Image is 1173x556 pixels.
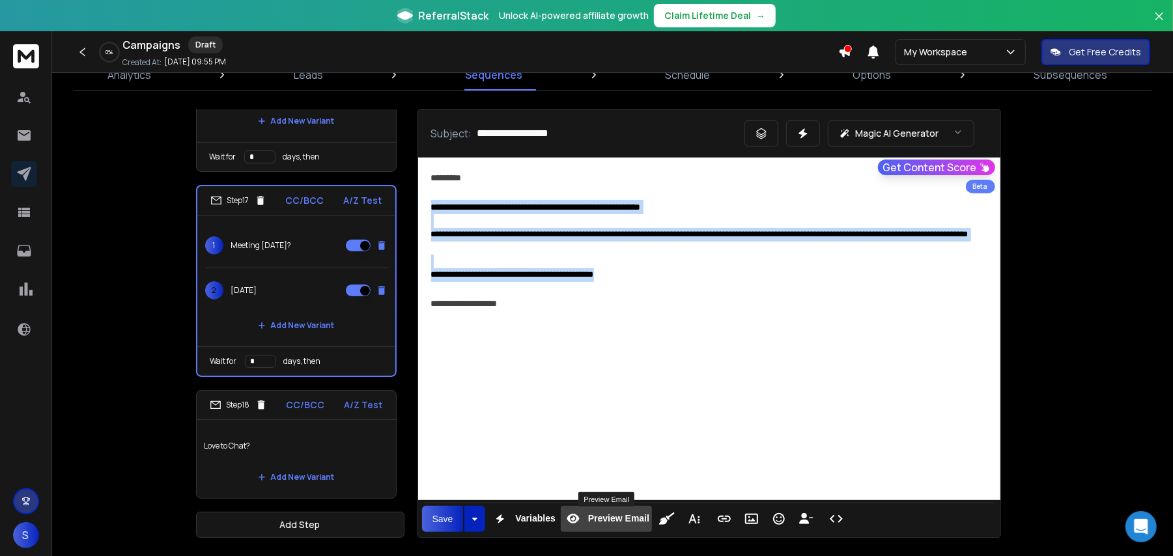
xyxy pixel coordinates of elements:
button: Save [422,506,464,532]
div: Step 18 [210,399,267,411]
p: 0 % [106,48,113,56]
p: Options [853,67,891,83]
p: Wait for [210,356,237,367]
p: Schedule [665,67,710,83]
div: Preview Email [578,492,634,507]
p: Subject: [431,126,472,141]
button: Add New Variant [247,464,345,490]
button: Add Step [196,512,404,538]
div: Step 17 [210,195,266,206]
p: days, then [283,152,320,162]
p: Analytics [107,67,151,83]
button: Code View [824,506,849,532]
div: Draft [188,36,223,53]
li: Step18CC/BCCA/Z TestLove to Chat?Add New Variant [196,390,397,499]
button: Get Content Score [878,160,995,175]
span: → [756,9,765,22]
button: Magic AI Generator [828,120,974,146]
p: [DATE] 09:55 PM [164,57,226,67]
button: Close banner [1151,8,1168,39]
p: A/Z Test [344,194,382,207]
button: Insert Image (Ctrl+P) [739,506,764,532]
button: Add New Variant [247,108,345,134]
p: CC/BCC [287,398,325,411]
p: Magic AI Generator [856,127,939,140]
button: Variables [488,506,558,532]
button: Insert Unsubscribe Link [794,506,819,532]
button: S [13,522,39,548]
p: Love to Chat? [205,428,388,464]
p: Get Free Credits [1069,46,1141,59]
a: Subsequences [1026,59,1115,90]
p: Unlock AI-powered affiliate growth [499,9,649,22]
h1: Campaigns [122,37,180,53]
p: Subsequences [1034,67,1107,83]
button: More Text [682,506,707,532]
div: Open Intercom Messenger [1125,511,1157,542]
button: Emoticons [767,506,791,532]
p: Meeting [DATE]? [231,240,292,251]
p: Wait for [210,152,236,162]
a: Sequences [458,59,531,90]
p: My Workspace [904,46,972,59]
a: Leads [286,59,331,90]
p: A/Z Test [345,398,383,411]
span: 1 [205,236,223,255]
p: Sequences [466,67,523,83]
a: Options [845,59,899,90]
p: CC/BCC [286,194,324,207]
p: Leads [294,67,323,83]
button: Add New Variant [247,313,345,339]
button: Claim Lifetime Deal→ [654,4,776,27]
p: Created At: [122,57,162,68]
span: ReferralStack [418,8,488,23]
li: Step17CC/BCCA/Z Test1Meeting [DATE]?2[DATE]Add New VariantWait fordays, then [196,185,397,377]
p: days, then [284,356,321,367]
a: Schedule [657,59,718,90]
p: [DATE] [231,285,257,296]
span: Variables [513,513,558,524]
div: Beta [966,180,995,193]
a: Analytics [100,59,159,90]
span: 2 [205,281,223,299]
span: Preview Email [586,513,652,524]
button: Get Free Credits [1041,39,1150,65]
button: Preview Email [561,506,652,532]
